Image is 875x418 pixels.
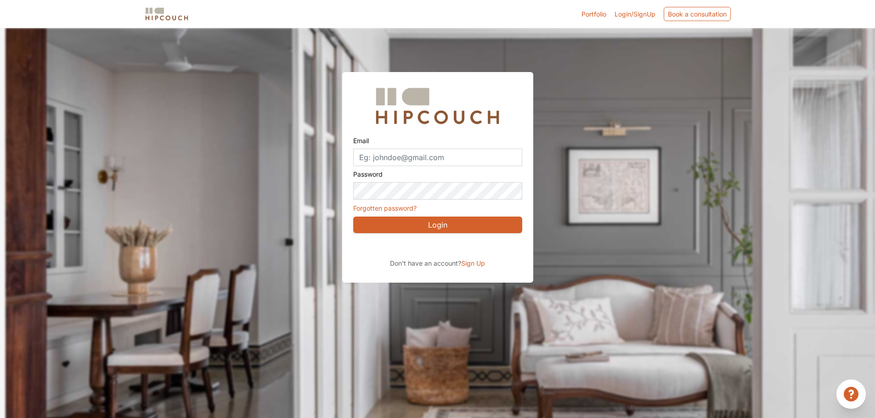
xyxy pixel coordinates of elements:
img: logo-horizontal.svg [144,6,190,22]
img: Hipcouch Logo [371,83,503,129]
label: Email [353,133,369,149]
button: Login [353,217,522,233]
span: Sign Up [461,259,485,267]
span: Don't have an account? [390,259,461,267]
label: Password [353,166,383,182]
iframe: Sign in with Google Button [349,236,526,256]
span: Login/SignUp [615,10,655,18]
a: Portfolio [581,9,606,19]
input: Eg: johndoe@gmail.com [353,149,522,166]
a: Forgotten password? [353,204,417,212]
span: logo-horizontal.svg [144,4,190,24]
div: Book a consultation [664,7,731,21]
